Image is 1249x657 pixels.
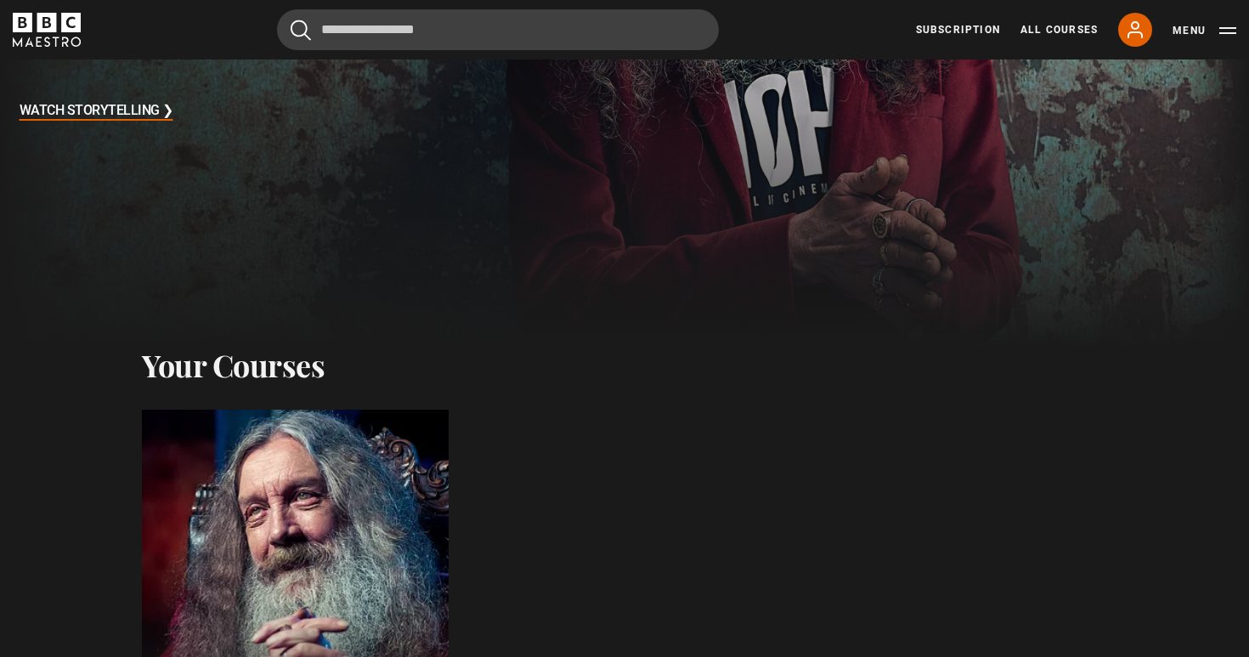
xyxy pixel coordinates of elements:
a: Subscription [916,22,1000,37]
svg: BBC Maestro [13,13,81,47]
button: Submit the search query [291,20,311,41]
input: Search [277,9,719,50]
h2: Your Courses [142,347,325,382]
h3: Watch Storytelling ❯ [20,99,173,124]
a: All Courses [1020,22,1098,37]
button: Toggle navigation [1173,22,1236,39]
